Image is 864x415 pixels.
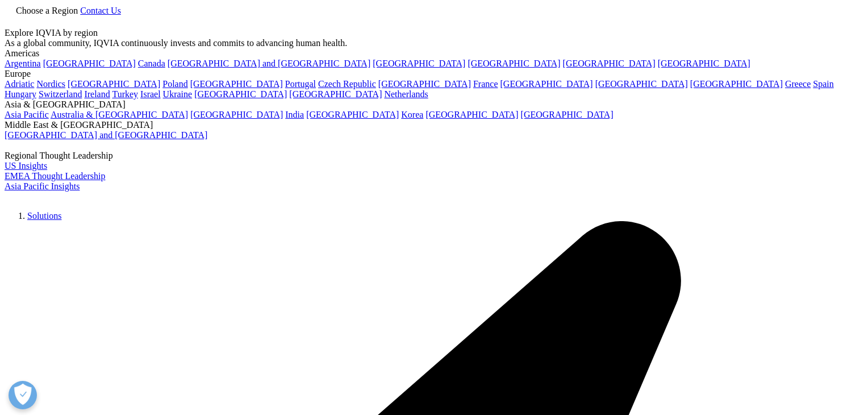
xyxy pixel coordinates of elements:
[5,171,105,181] a: EMEA Thought Leadership
[112,89,138,99] a: Turkey
[373,59,465,68] a: [GEOGRAPHIC_DATA]
[5,79,34,89] a: Adriatic
[521,110,613,119] a: [GEOGRAPHIC_DATA]
[473,79,498,89] a: France
[785,79,811,89] a: Greece
[9,381,37,409] button: Open Preferences
[16,6,78,15] span: Choose a Region
[5,89,36,99] a: Hungary
[190,79,283,89] a: [GEOGRAPHIC_DATA]
[5,99,859,110] div: Asia & [GEOGRAPHIC_DATA]
[163,89,193,99] a: Ukraine
[285,110,304,119] a: India
[285,79,316,89] a: Portugal
[563,59,656,68] a: [GEOGRAPHIC_DATA]
[289,89,382,99] a: [GEOGRAPHIC_DATA]
[813,79,833,89] a: Spain
[27,211,61,221] a: Solutions
[36,79,65,89] a: Nordics
[138,59,165,68] a: Canada
[39,89,82,99] a: Switzerland
[595,79,688,89] a: [GEOGRAPHIC_DATA]
[468,59,560,68] a: [GEOGRAPHIC_DATA]
[190,110,283,119] a: [GEOGRAPHIC_DATA]
[162,79,187,89] a: Poland
[51,110,188,119] a: Australia & [GEOGRAPHIC_DATA]
[80,6,121,15] a: Contact Us
[690,79,783,89] a: [GEOGRAPHIC_DATA]
[5,161,47,171] a: US Insights
[500,79,593,89] a: [GEOGRAPHIC_DATA]
[5,69,859,79] div: Europe
[425,110,518,119] a: [GEOGRAPHIC_DATA]
[378,79,471,89] a: [GEOGRAPHIC_DATA]
[5,181,80,191] a: Asia Pacific Insights
[140,89,161,99] a: Israel
[5,110,49,119] a: Asia Pacific
[5,48,859,59] div: Americas
[168,59,370,68] a: [GEOGRAPHIC_DATA] and [GEOGRAPHIC_DATA]
[318,79,376,89] a: Czech Republic
[5,151,859,161] div: Regional Thought Leadership
[5,130,207,140] a: [GEOGRAPHIC_DATA] and [GEOGRAPHIC_DATA]
[5,120,859,130] div: Middle East & [GEOGRAPHIC_DATA]
[68,79,160,89] a: [GEOGRAPHIC_DATA]
[306,110,399,119] a: [GEOGRAPHIC_DATA]
[5,28,859,38] div: Explore IQVIA by region
[401,110,423,119] a: Korea
[5,59,41,68] a: Argentina
[384,89,428,99] a: Netherlands
[5,38,859,48] div: As a global community, IQVIA continuously invests and commits to advancing human health.
[658,59,750,68] a: [GEOGRAPHIC_DATA]
[84,89,110,99] a: Ireland
[194,89,287,99] a: [GEOGRAPHIC_DATA]
[43,59,136,68] a: [GEOGRAPHIC_DATA]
